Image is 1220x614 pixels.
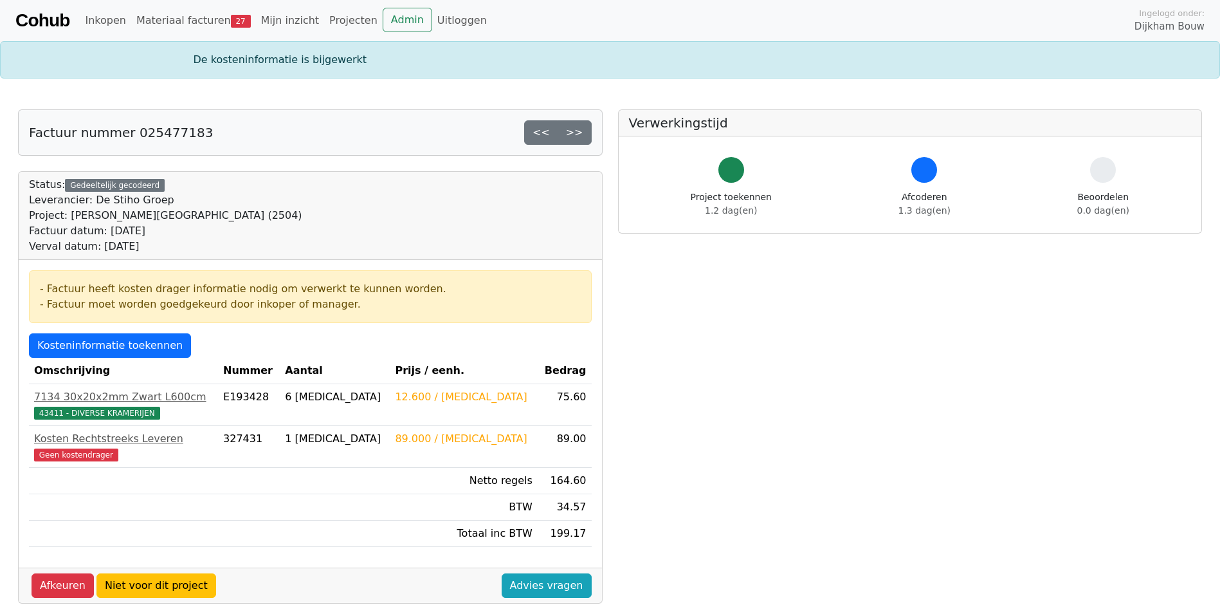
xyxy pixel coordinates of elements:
div: Project: [PERSON_NAME][GEOGRAPHIC_DATA] (2504) [29,208,302,223]
th: Omschrijving [29,358,218,384]
a: >> [558,120,592,145]
a: 7134 30x20x2mm Zwart L600cm43411 - DIVERSE KRAMERIJEN [34,389,213,420]
span: 27 [231,15,251,28]
div: Status: [29,177,302,254]
td: E193428 [218,384,280,426]
div: - Factuur heeft kosten drager informatie nodig om verwerkt te kunnen worden. [40,281,581,297]
span: 0.0 dag(en) [1077,205,1129,216]
div: - Factuur moet worden goedgekeurd door inkoper of manager. [40,297,581,312]
th: Bedrag [538,358,592,384]
h5: Factuur nummer 025477183 [29,125,213,140]
span: Geen kostendrager [34,449,118,461]
div: Kosten Rechtstreeks Leveren [34,431,213,447]
td: 34.57 [538,494,592,521]
div: De kosteninformatie is bijgewerkt [186,52,1035,68]
td: BTW [390,494,537,521]
div: Gedeeltelijk gecodeerd [65,179,165,192]
div: 89.000 / [MEDICAL_DATA] [395,431,532,447]
td: 89.00 [538,426,592,468]
a: Kosteninformatie toekennen [29,333,191,358]
a: Kosten Rechtstreeks LeverenGeen kostendrager [34,431,213,462]
td: 164.60 [538,468,592,494]
h5: Verwerkingstijd [629,115,1192,131]
span: Dijkham Bouw [1134,19,1205,34]
span: 1.3 dag(en) [898,205,951,216]
td: 75.60 [538,384,592,426]
th: Nummer [218,358,280,384]
div: 12.600 / [MEDICAL_DATA] [395,389,532,405]
div: 6 [MEDICAL_DATA] [285,389,385,405]
td: Netto regels [390,468,537,494]
div: 1 [MEDICAL_DATA] [285,431,385,447]
a: Afkeuren [32,573,94,598]
a: Inkopen [80,8,131,33]
a: Projecten [324,8,383,33]
th: Aantal [280,358,390,384]
td: Totaal inc BTW [390,521,537,547]
span: Ingelogd onder: [1139,7,1205,19]
div: Project toekennen [691,191,772,218]
a: << [524,120,558,145]
div: Beoordelen [1077,191,1129,218]
div: Factuur datum: [DATE] [29,223,302,239]
th: Prijs / eenh. [390,358,537,384]
a: Admin [383,8,432,32]
td: 327431 [218,426,280,468]
div: Leverancier: De Stiho Groep [29,192,302,208]
span: 1.2 dag(en) [705,205,757,216]
span: 43411 - DIVERSE KRAMERIJEN [34,407,160,420]
div: 7134 30x20x2mm Zwart L600cm [34,389,213,405]
a: Materiaal facturen27 [131,8,256,33]
td: 199.17 [538,521,592,547]
div: Afcoderen [898,191,951,218]
div: Verval datum: [DATE] [29,239,302,254]
a: Cohub [15,5,69,36]
a: Uitloggen [432,8,492,33]
a: Mijn inzicht [256,8,325,33]
a: Advies vragen [502,573,592,598]
a: Niet voor dit project [96,573,216,598]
